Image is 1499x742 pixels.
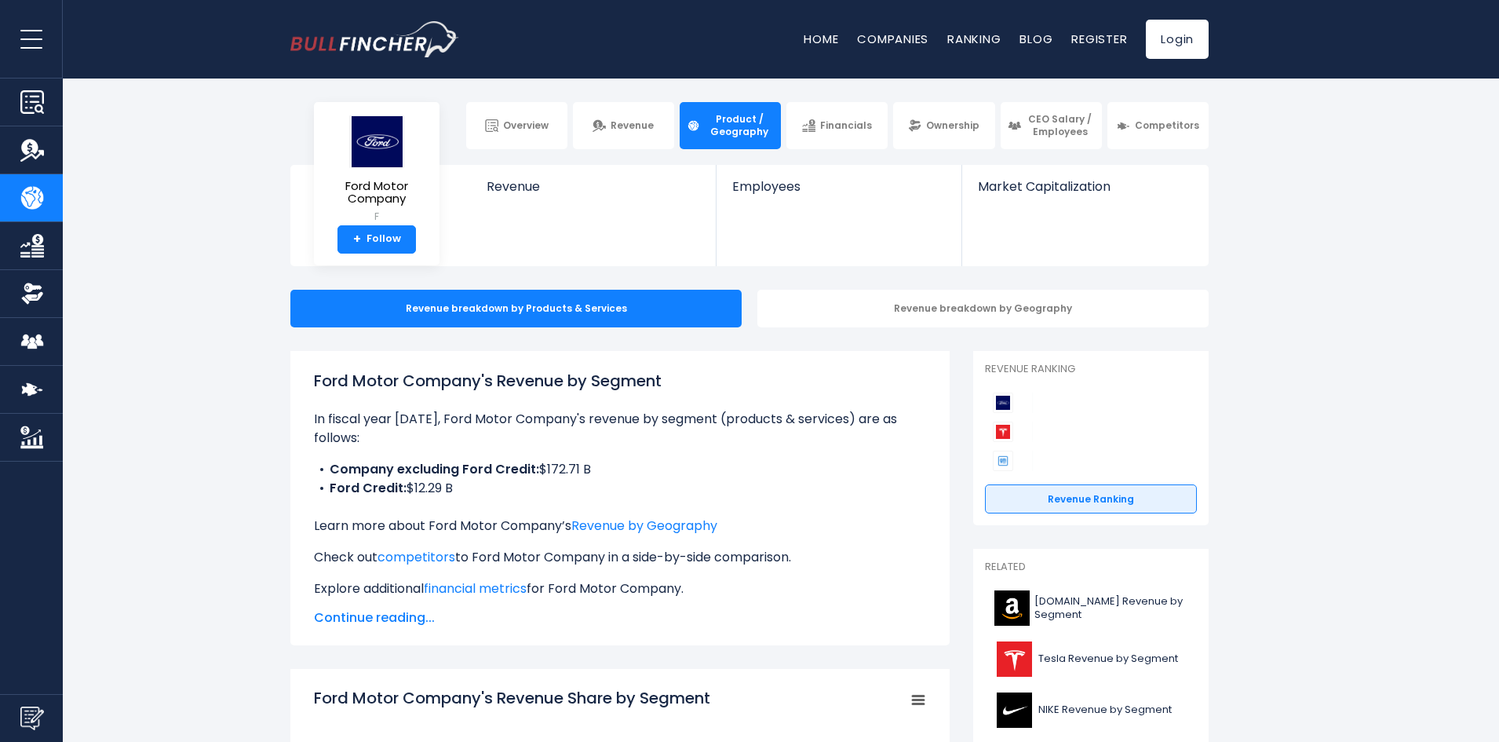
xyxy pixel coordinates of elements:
[314,517,926,535] p: Learn more about Ford Motor Company’s
[1001,102,1102,149] a: CEO Salary / Employees
[994,641,1034,677] img: TSLA logo
[985,363,1197,376] p: Revenue Ranking
[926,119,979,132] span: Ownership
[353,232,361,247] strong: +
[573,102,674,149] a: Revenue
[705,113,774,137] span: Product / Geography
[978,179,1191,194] span: Market Capitalization
[680,102,781,149] a: Product / Geography
[1038,652,1178,666] span: Tesla Revenue by Segment
[326,210,427,224] small: F
[330,479,407,497] b: Ford Credit:
[487,179,701,194] span: Revenue
[330,460,539,478] b: Company excluding Ford Credit:
[947,31,1001,47] a: Ranking
[962,165,1207,221] a: Market Capitalization
[757,290,1209,327] div: Revenue breakdown by Geography
[993,393,1013,413] img: Ford Motor Company competitors logo
[993,422,1013,442] img: Tesla competitors logo
[985,561,1197,574] p: Related
[314,460,926,479] li: $172.71 B
[804,31,838,47] a: Home
[994,693,1034,728] img: NKE logo
[503,119,549,132] span: Overview
[893,102,994,149] a: Ownership
[326,180,427,206] span: Ford Motor Company
[993,451,1013,471] img: General Motors Company competitors logo
[571,517,717,535] a: Revenue by Geography
[314,609,926,627] span: Continue reading...
[1071,31,1127,47] a: Register
[326,115,428,225] a: Ford Motor Company F
[424,579,527,598] a: financial metrics
[732,179,945,194] span: Employees
[1146,20,1209,59] a: Login
[290,290,742,327] div: Revenue breakdown by Products & Services
[20,282,44,305] img: Ownership
[1026,113,1095,137] span: CEO Salary / Employees
[611,119,654,132] span: Revenue
[1107,102,1209,149] a: Competitors
[1038,704,1172,717] span: NIKE Revenue by Segment
[786,102,888,149] a: Financials
[985,638,1197,681] a: Tesla Revenue by Segment
[377,548,455,566] a: competitors
[314,687,710,709] tspan: Ford Motor Company's Revenue Share by Segment
[314,479,926,498] li: $12.29 B
[314,579,926,598] p: Explore additional for Ford Motor Company.
[994,590,1030,626] img: AMZN logo
[985,689,1197,732] a: NIKE Revenue by Segment
[290,21,459,57] img: bullfincher logo
[314,369,926,393] h1: Ford Motor Company's Revenue by Segment
[471,165,717,221] a: Revenue
[857,31,928,47] a: Companies
[466,102,567,149] a: Overview
[985,484,1197,514] a: Revenue Ranking
[1034,595,1187,622] span: [DOMAIN_NAME] Revenue by Segment
[1135,119,1199,132] span: Competitors
[717,165,961,221] a: Employees
[1019,31,1052,47] a: Blog
[314,548,926,567] p: Check out to Ford Motor Company in a side-by-side comparison.
[290,21,459,57] a: Go to homepage
[337,225,416,254] a: +Follow
[820,119,872,132] span: Financials
[314,410,926,448] p: In fiscal year [DATE], Ford Motor Company's revenue by segment (products & services) are as follows:
[985,587,1197,630] a: [DOMAIN_NAME] Revenue by Segment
